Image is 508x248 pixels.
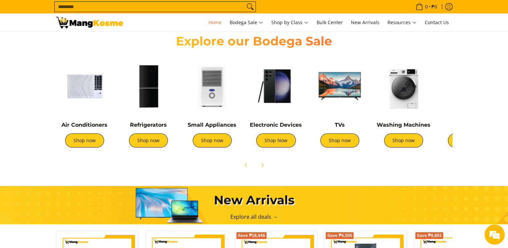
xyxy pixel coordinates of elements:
img: Cookers [439,57,496,115]
span: Save ₱8,801 [417,234,442,238]
span: • [414,3,439,10]
a: Explore all deals → [230,213,278,220]
a: Washing Machines [377,122,430,128]
h2: Explore our Bodega Sale [157,34,352,49]
a: Shop now [320,133,359,148]
span: Resources [387,18,417,27]
span: 0 [424,4,429,9]
a: Shop now [65,133,104,148]
a: Resources [384,13,420,32]
span: Save ₱4,555 [327,234,352,238]
a: New Arrivals [348,13,383,32]
img: Refrigerators [120,57,177,115]
span: Bulk Center [317,19,343,26]
span: Shop by Class [271,18,309,27]
img: Small Appliances [184,57,241,115]
img: Air Conditioners [56,57,113,115]
img: Electronic Devices [247,57,305,115]
a: Electronic Devices [250,122,302,128]
span: Save ₱18,946 [238,234,265,238]
a: Bulk Center [313,13,346,32]
nav: Main Menu [130,13,452,32]
span: Home [209,19,222,26]
a: Contact Us [421,13,452,32]
span: Bodega Sale [230,18,263,27]
a: TVs [335,122,345,128]
span: Contact Us [425,19,449,26]
a: Shop now [193,133,232,148]
a: Shop by Class [268,13,312,32]
a: Bodega Sale [226,13,267,32]
span: ₱0 [430,4,438,9]
button: Next [255,158,270,172]
a: Refrigerators [130,122,167,128]
a: Home [205,13,225,32]
a: Air Conditioners [61,122,107,128]
a: Shop now [448,133,487,148]
a: Shop Now [256,133,296,148]
span: New Arrivals [351,19,379,26]
img: Washing Machines [375,57,432,115]
a: Shop now [129,133,168,148]
a: Small Appliances [188,122,236,128]
button: Search [245,2,256,12]
img: TVs [311,57,368,115]
button: Previous [239,158,253,172]
img: Mang Kosme: Your Home Appliances Warehouse Sale Partner! [56,17,123,28]
a: Shop now [384,133,423,148]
